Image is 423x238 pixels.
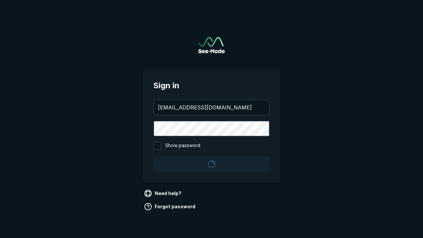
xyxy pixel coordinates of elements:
span: Show password [165,142,200,150]
input: your@email.com [154,100,269,115]
a: Forgot password [143,201,198,212]
img: See-Mode Logo [198,37,225,53]
a: Need help? [143,188,184,199]
span: Sign in [153,80,270,92]
a: Go to sign in [198,37,225,53]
